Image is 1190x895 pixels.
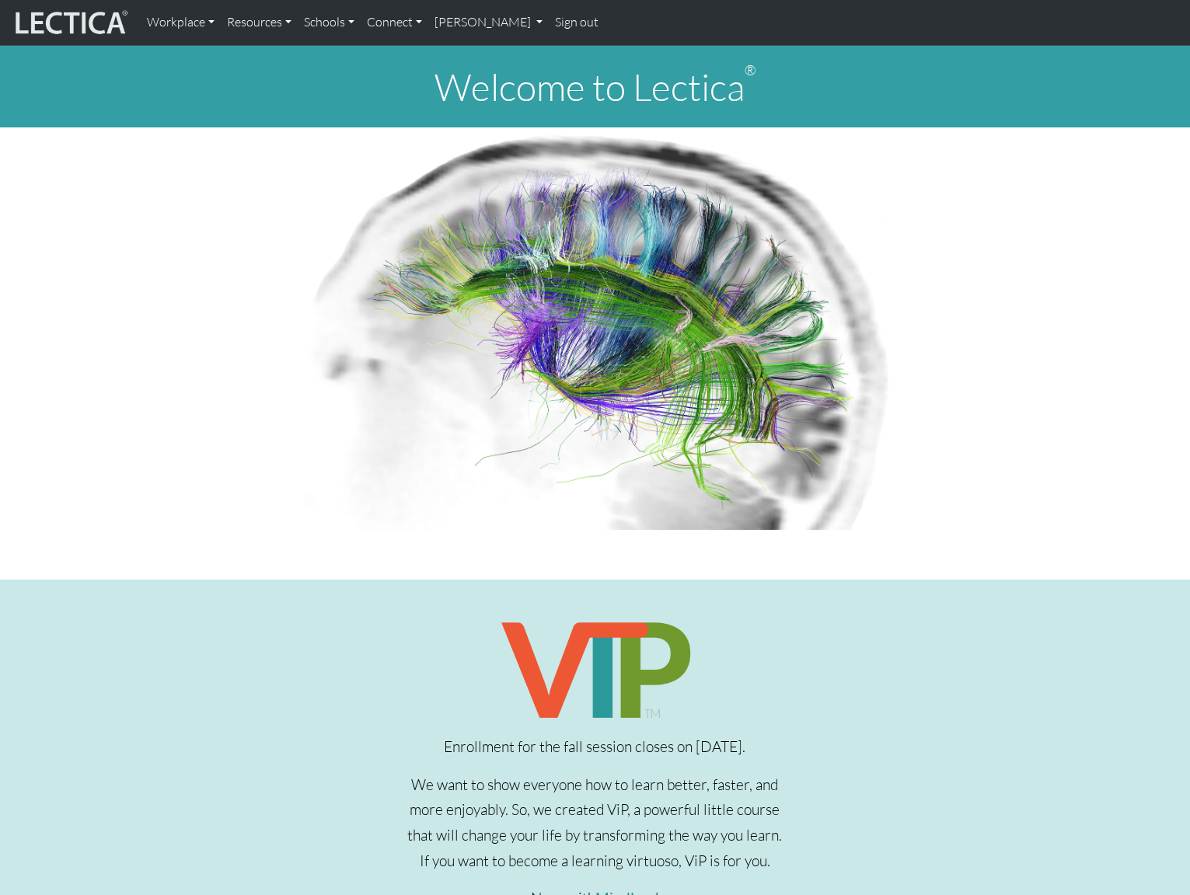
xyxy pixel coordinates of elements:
[298,6,361,39] a: Schools
[549,6,605,39] a: Sign out
[141,6,221,39] a: Workplace
[403,772,787,874] p: We want to show everyone how to learn better, faster, and more enjoyably. So, we created ViP, a p...
[293,127,898,530] img: Human Connectome Project Image
[403,734,787,760] p: Enrollment for the fall session closes on [DATE].
[221,6,298,39] a: Resources
[12,8,128,37] img: lecticalive
[428,6,549,39] a: [PERSON_NAME]
[745,61,756,78] sup: ®
[361,6,428,39] a: Connect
